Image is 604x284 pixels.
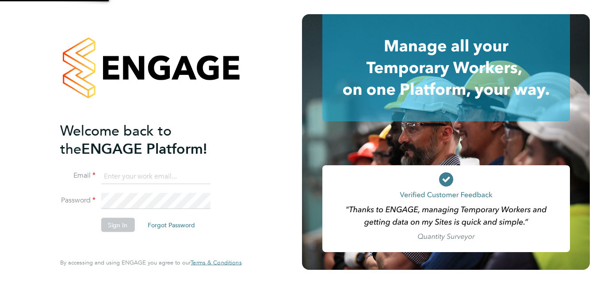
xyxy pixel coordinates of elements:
label: Email [60,171,96,180]
span: By accessing and using ENGAGE you agree to our [60,259,241,266]
button: Forgot Password [141,218,202,232]
label: Password [60,196,96,205]
button: Sign In [101,218,134,232]
input: Enter your work email... [101,168,210,184]
h2: ENGAGE Platform! [60,121,233,158]
span: Terms & Conditions [191,259,241,266]
span: Welcome back to the [60,122,172,157]
a: Terms & Conditions [191,259,241,266]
